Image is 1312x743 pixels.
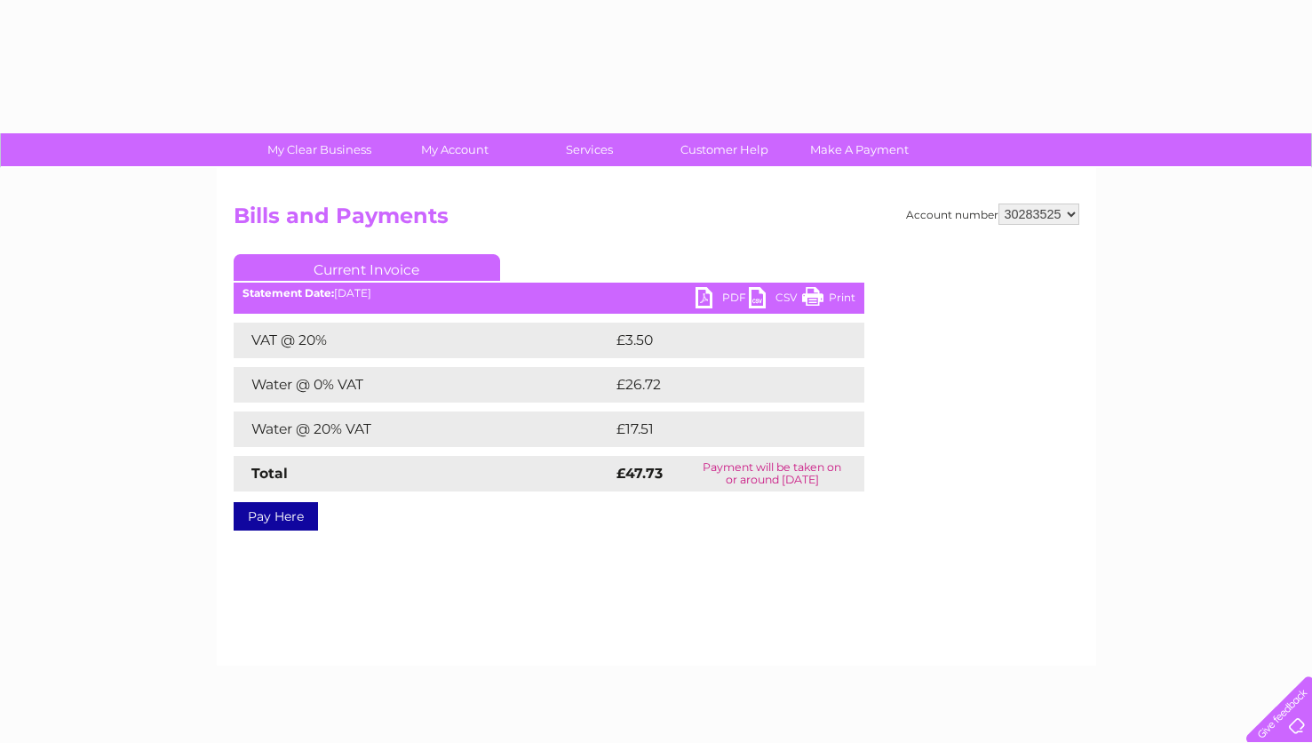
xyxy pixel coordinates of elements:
[251,465,288,482] strong: Total
[381,133,528,166] a: My Account
[612,367,828,403] td: £26.72
[612,323,823,358] td: £3.50
[696,287,749,313] a: PDF
[234,502,318,531] a: Pay Here
[680,456,864,491] td: Payment will be taken on or around [DATE]
[786,133,933,166] a: Make A Payment
[749,287,802,313] a: CSV
[616,465,663,482] strong: £47.73
[234,323,612,358] td: VAT @ 20%
[516,133,663,166] a: Services
[651,133,798,166] a: Customer Help
[234,367,612,403] td: Water @ 0% VAT
[243,286,334,300] b: Statement Date:
[234,411,612,447] td: Water @ 20% VAT
[234,204,1079,237] h2: Bills and Payments
[246,133,393,166] a: My Clear Business
[234,254,500,281] a: Current Invoice
[612,411,823,447] td: £17.51
[906,204,1079,225] div: Account number
[802,287,855,313] a: Print
[234,287,864,300] div: [DATE]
